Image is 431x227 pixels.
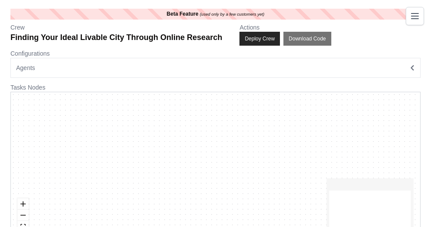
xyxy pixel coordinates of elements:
p: Finding Your Ideal Livable City Through Online Research [10,32,222,43]
p: Actions [239,23,331,32]
button: Download Code [283,32,331,46]
button: Toggle navigation [406,7,424,25]
span: Agents [16,63,35,72]
p: Crew [10,23,222,32]
button: zoom in [17,198,29,210]
i: (used only by a few customers yet) [200,12,264,17]
b: Beta Feature [167,11,199,17]
button: Agents [10,58,421,78]
p: Tasks Nodes [10,83,421,92]
p: Configurations [10,49,421,58]
button: Deploy Crew [239,32,280,46]
button: zoom out [17,210,29,221]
